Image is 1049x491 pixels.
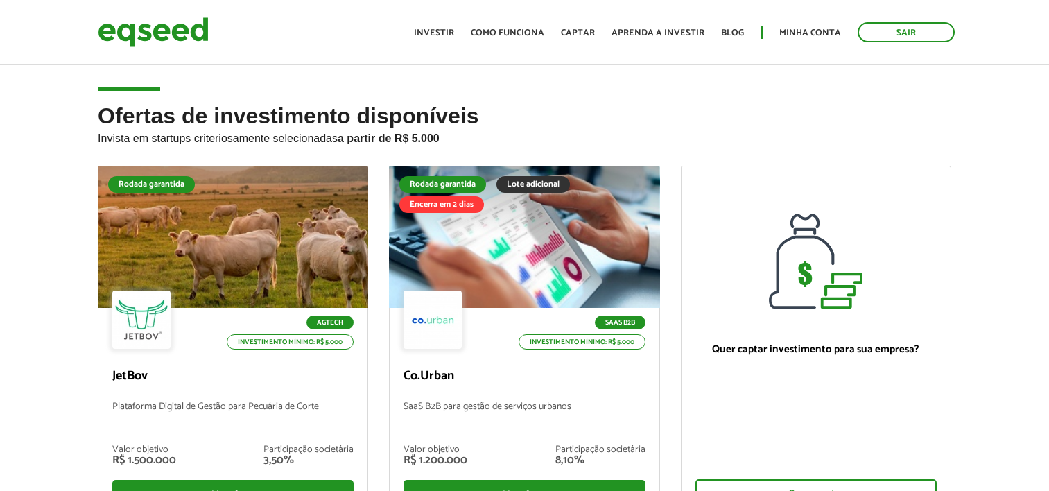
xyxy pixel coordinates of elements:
[404,455,467,466] div: R$ 1.200.000
[399,176,486,193] div: Rodada garantida
[112,402,354,431] p: Plataforma Digital de Gestão para Pecuária de Corte
[414,28,454,37] a: Investir
[519,334,645,350] p: Investimento mínimo: R$ 5.000
[108,176,195,193] div: Rodada garantida
[779,28,841,37] a: Minha conta
[858,22,955,42] a: Sair
[695,343,937,356] p: Quer captar investimento para sua empresa?
[555,445,645,455] div: Participação societária
[112,445,176,455] div: Valor objetivo
[404,402,645,431] p: SaaS B2B para gestão de serviços urbanos
[471,28,544,37] a: Como funciona
[612,28,704,37] a: Aprenda a investir
[306,316,354,329] p: Agtech
[112,369,354,384] p: JetBov
[561,28,595,37] a: Captar
[555,455,645,466] div: 8,10%
[496,176,570,193] div: Lote adicional
[112,455,176,466] div: R$ 1.500.000
[338,132,440,144] strong: a partir de R$ 5.000
[263,455,354,466] div: 3,50%
[98,14,209,51] img: EqSeed
[263,445,354,455] div: Participação societária
[595,316,645,329] p: SaaS B2B
[98,128,951,145] p: Invista em startups criteriosamente selecionadas
[399,196,484,213] div: Encerra em 2 dias
[404,369,645,384] p: Co.Urban
[721,28,744,37] a: Blog
[98,104,951,166] h2: Ofertas de investimento disponíveis
[227,334,354,350] p: Investimento mínimo: R$ 5.000
[404,445,467,455] div: Valor objetivo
